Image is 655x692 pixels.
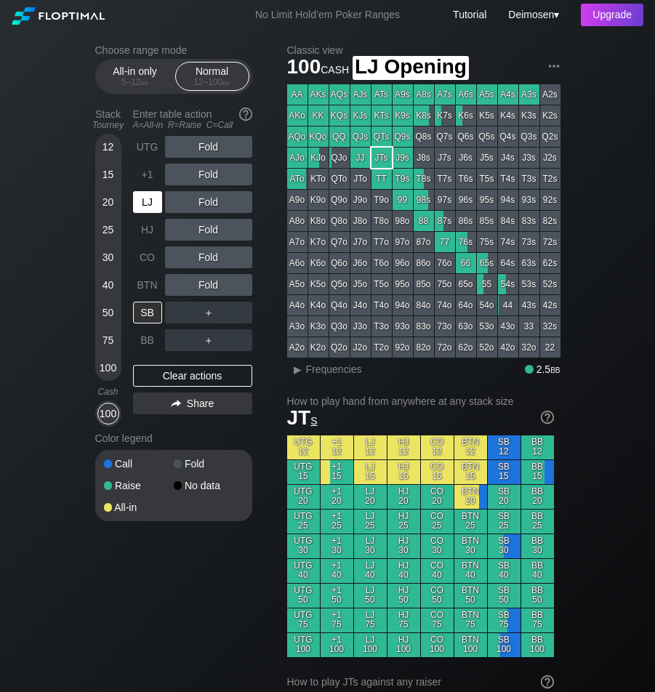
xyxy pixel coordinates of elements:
div: HJ 30 [387,534,420,558]
div: 87o [414,232,434,252]
div: 55 [477,274,497,294]
div: SB 25 [488,510,521,534]
div: Q8s [414,126,434,147]
div: SB 30 [488,534,521,558]
div: J8o [350,211,371,231]
div: Raise [104,480,174,491]
div: BTN 40 [454,559,487,583]
div: 33 [519,316,539,337]
div: UTG 25 [287,510,320,534]
div: K9s [393,105,413,126]
div: UTG 50 [287,584,320,608]
div: 100 [97,403,119,425]
div: 64s [498,253,518,273]
div: A4s [498,84,518,105]
div: Fold [165,191,252,213]
div: T8o [371,211,392,231]
div: 73s [519,232,539,252]
div: 66 [456,253,476,273]
div: QJs [350,126,371,147]
div: T7o [371,232,392,252]
div: BTN 15 [454,460,487,484]
div: T9o [371,190,392,210]
div: Color legend [95,427,252,450]
div: 20 [97,191,119,213]
div: 22 [540,337,560,358]
div: 72s [540,232,560,252]
div: AJs [350,84,371,105]
div: SB 12 [488,435,521,459]
h2: Classic view [287,44,560,56]
div: ▸ [289,361,308,378]
div: 40 [97,274,119,296]
div: K9o [308,190,329,210]
div: BB 25 [521,510,554,534]
div: AQo [287,126,308,147]
div: ATs [371,84,392,105]
div: Q8o [329,211,350,231]
span: bb [550,363,560,375]
div: 63o [456,316,476,337]
div: K6s [456,105,476,126]
div: Tourney [89,120,127,130]
div: A8s [414,84,434,105]
div: 92s [540,190,560,210]
div: UTG 20 [287,485,320,509]
div: Normal [179,63,246,90]
div: T8s [414,169,434,189]
div: 52s [540,274,560,294]
div: 15 [97,164,119,185]
div: T5o [371,274,392,294]
div: HJ 20 [387,485,420,509]
div: +1 12 [321,435,353,459]
div: BB 50 [521,584,554,608]
div: LJ 20 [354,485,387,509]
div: +1 20 [321,485,353,509]
div: K7o [308,232,329,252]
div: +1 15 [321,460,353,484]
div: 43s [519,295,539,315]
div: J8s [414,148,434,168]
div: 43o [498,316,518,337]
div: Fold [165,136,252,158]
div: JTo [350,169,371,189]
div: 30 [97,246,119,268]
div: CO 30 [421,534,454,558]
div: Q3o [329,316,350,337]
span: JT [287,406,318,429]
div: 12 – 100 [182,77,243,87]
div: 82o [414,337,434,358]
div: J6o [350,253,371,273]
div: HJ 25 [387,510,420,534]
div: CO 25 [421,510,454,534]
div: Upgrade [581,4,643,26]
img: Floptimal logo [12,7,105,25]
div: 65s [477,253,497,273]
div: 85s [477,211,497,231]
div: KQs [329,105,350,126]
div: 5 – 12 [105,77,166,87]
div: Enter table action [133,102,252,136]
div: JJ [350,148,371,168]
div: 42s [540,295,560,315]
div: LJ 50 [354,584,387,608]
div: T2o [371,337,392,358]
div: J5o [350,274,371,294]
div: 93s [519,190,539,210]
span: bb [222,77,230,87]
div: BTN 50 [454,584,487,608]
div: QTo [329,169,350,189]
div: K6o [308,253,329,273]
div: CO 20 [421,485,454,509]
div: T9s [393,169,413,189]
div: 86s [456,211,476,231]
div: Q6o [329,253,350,273]
div: 83o [414,316,434,337]
img: share.864f2f62.svg [171,400,181,408]
div: J9o [350,190,371,210]
div: 97o [393,232,413,252]
div: 100 [97,357,119,379]
div: 52o [477,337,497,358]
div: 75s [477,232,497,252]
div: All-in [104,502,174,512]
